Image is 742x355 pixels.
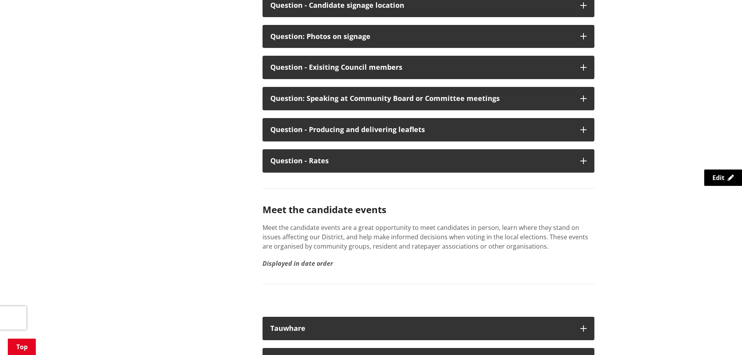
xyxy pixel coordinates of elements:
[704,170,742,186] a: Edit
[8,339,36,355] a: Top
[270,126,573,134] div: Question - Producing and delivering leaflets
[270,2,573,9] div: Question - Candidate signage location
[263,317,594,340] button: Tauwhare
[263,149,594,173] button: Question - Rates
[270,157,573,165] div: Question - Rates
[263,259,333,268] em: Displayed in date order
[263,223,594,251] p: Meet the candidate events are a great opportunity to meet candidates in person, learn where they ...
[263,87,594,110] button: Question: Speaking at Community Board or Committee meetings
[706,322,734,350] iframe: Messenger Launcher
[263,118,594,141] button: Question - Producing and delivering leaflets
[270,64,573,71] div: Question - Exisiting Council members
[263,56,594,79] button: Question - Exisiting Council members
[712,173,724,182] span: Edit
[263,203,386,216] strong: Meet the candidate events
[263,25,594,48] button: Question: Photos on signage
[270,95,573,102] div: Question: Speaking at Community Board or Committee meetings
[270,323,305,333] strong: Tauwhare
[270,33,573,41] div: Question: Photos on signage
